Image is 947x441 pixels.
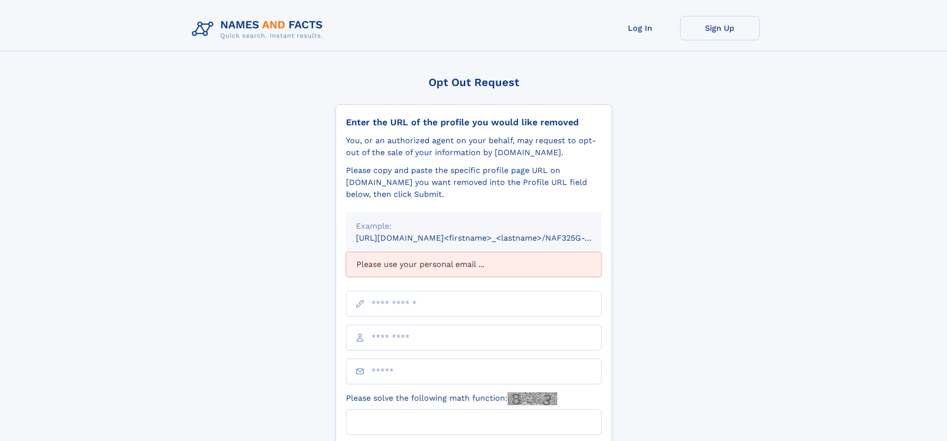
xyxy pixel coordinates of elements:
a: Sign Up [680,16,760,40]
img: Logo Names and Facts [188,16,331,43]
div: Please copy and paste the specific profile page URL on [DOMAIN_NAME] you want removed into the Pr... [346,165,602,200]
div: Enter the URL of the profile you would like removed [346,117,602,128]
div: Please use your personal email ... [346,252,602,277]
div: Opt Out Request [336,76,612,88]
small: [URL][DOMAIN_NAME]<firstname>_<lastname>/NAF325G-xxxxxxxx [356,233,620,243]
a: Log In [601,16,680,40]
div: Example: [356,220,592,232]
div: You, or an authorized agent on your behalf, may request to opt-out of the sale of your informatio... [346,135,602,159]
label: Please solve the following math function: [346,392,557,405]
